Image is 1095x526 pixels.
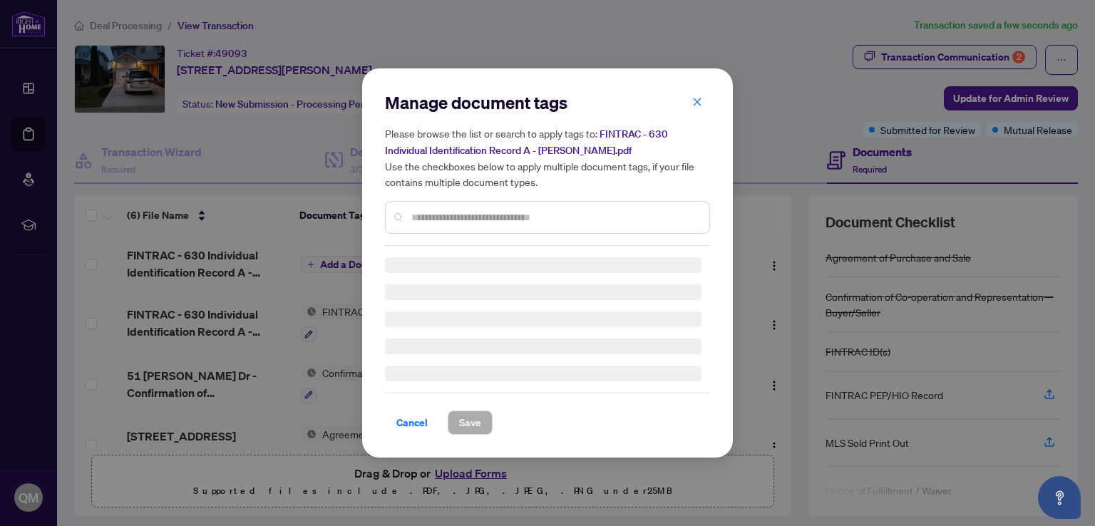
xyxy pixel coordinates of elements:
button: Cancel [385,411,439,435]
h2: Manage document tags [385,91,710,114]
span: Cancel [396,411,428,434]
span: close [692,97,702,107]
button: Save [448,411,493,435]
button: Open asap [1038,476,1081,519]
h5: Please browse the list or search to apply tags to: Use the checkboxes below to apply multiple doc... [385,125,710,190]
